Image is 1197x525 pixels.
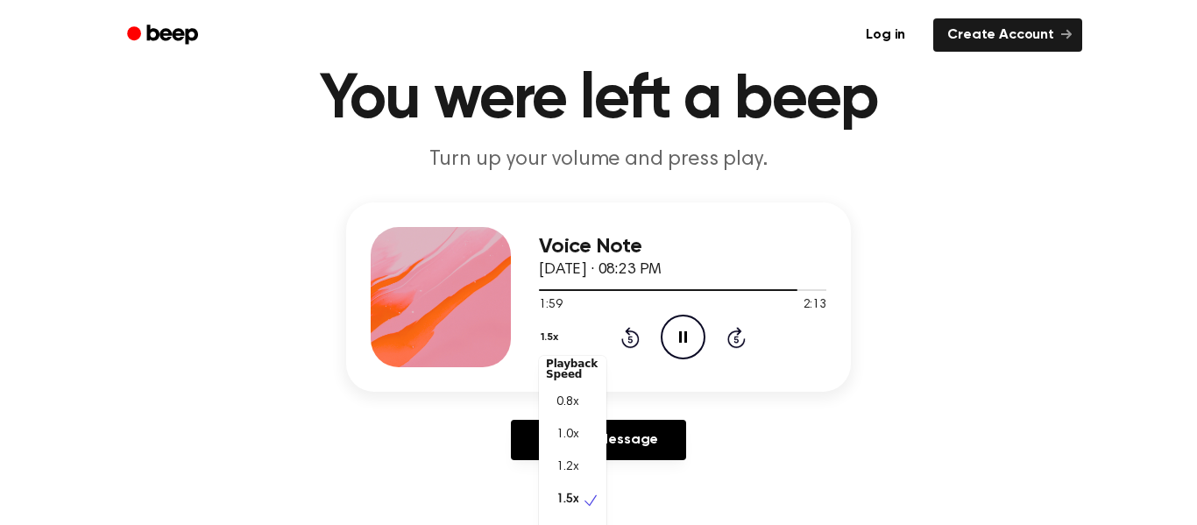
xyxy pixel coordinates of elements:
div: Playback Speed [539,351,606,387]
span: 1.2x [556,458,578,477]
span: 0.8x [556,394,578,412]
span: 1.0x [556,426,578,444]
span: 1.5x [556,491,578,509]
button: 1.5x [539,323,564,352]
